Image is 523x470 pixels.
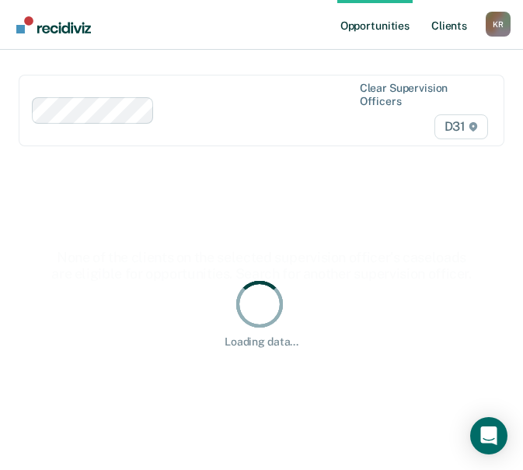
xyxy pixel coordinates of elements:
div: Clear supervision officers [360,82,485,108]
div: Loading data... [225,335,298,349]
span: D31 [434,114,488,139]
button: Profile dropdown button [486,12,511,37]
div: K R [486,12,511,37]
img: Recidiviz [16,16,91,33]
div: Open Intercom Messenger [470,417,507,454]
